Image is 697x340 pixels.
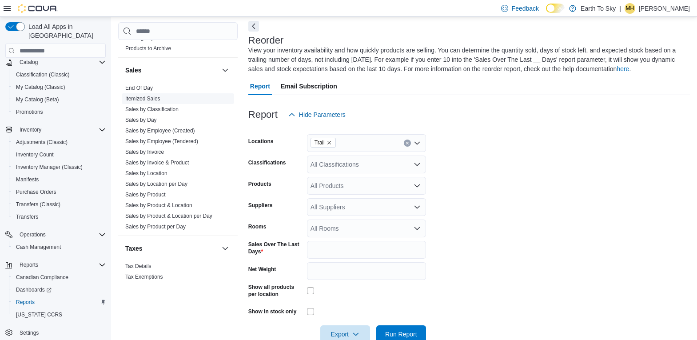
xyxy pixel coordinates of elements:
span: Reports [16,260,106,270]
button: Sales [220,65,231,76]
button: Reports [2,259,109,271]
span: Trail [311,138,336,148]
span: Sales by Employee (Tendered) [125,138,198,145]
span: Purchase Orders [12,187,106,197]
span: Itemized Sales [125,95,160,102]
button: My Catalog (Classic) [9,81,109,93]
span: Sales by Classification [125,106,179,113]
div: View your inventory availability and how quickly products are selling. You can determine the quan... [248,46,685,74]
button: Catalog [16,57,41,68]
button: Inventory [2,124,109,136]
button: Open list of options [414,225,421,232]
span: Inventory [20,126,41,133]
span: Sales by Employee (Created) [125,127,195,134]
span: Operations [20,231,46,238]
a: Sales by Classification [125,106,179,112]
h3: Taxes [125,244,143,253]
label: Classifications [248,159,286,166]
label: Sales Over The Last Days [248,241,303,255]
span: Sales by Location per Day [125,180,187,188]
button: Canadian Compliance [9,271,109,284]
span: Sales by Invoice [125,148,164,156]
span: My Catalog (Classic) [12,82,106,92]
p: [PERSON_NAME] [639,3,690,14]
div: Products [118,32,238,57]
a: Purchase Orders [12,187,60,197]
a: Promotions [12,107,47,117]
button: Sales [125,66,218,75]
span: Tax Details [125,263,151,270]
span: Cash Management [16,244,61,251]
span: MH [626,3,634,14]
p: Earth To Sky [581,3,616,14]
span: Canadian Compliance [12,272,106,283]
a: End Of Day [125,85,153,91]
a: Dashboards [12,284,55,295]
span: Reports [12,297,106,308]
span: Sales by Product & Location per Day [125,212,212,220]
a: Cash Management [12,242,64,252]
span: Classification (Classic) [16,71,70,78]
button: Operations [16,229,49,240]
span: [US_STATE] CCRS [16,311,62,318]
a: Sales by Product [125,192,166,198]
h3: Reorder [248,35,283,46]
span: Adjustments (Classic) [12,137,106,148]
button: Classification (Classic) [9,68,109,81]
button: Clear input [404,140,411,147]
span: Catalog [20,59,38,66]
img: Cova [18,4,58,13]
h3: Report [248,109,278,120]
button: Next [248,21,259,32]
button: Catalog [2,56,109,68]
a: Transfers (Classic) [12,199,64,210]
span: Inventory Count [12,149,106,160]
span: My Catalog (Beta) [16,96,59,103]
a: Canadian Compliance [12,272,72,283]
span: Transfers (Classic) [16,201,60,208]
a: here [617,65,629,72]
a: Sales by Location per Day [125,181,187,187]
button: Transfers (Classic) [9,198,109,211]
button: Hide Parameters [285,106,349,124]
label: Products [248,180,271,188]
a: Inventory Count [12,149,57,160]
span: Adjustments (Classic) [16,139,68,146]
button: Taxes [220,243,231,254]
span: Load All Apps in [GEOGRAPHIC_DATA] [25,22,106,40]
span: Inventory Manager (Classic) [16,164,83,171]
div: Sales [118,83,238,236]
button: Promotions [9,106,109,118]
a: Transfers [12,212,42,222]
a: Classification (Classic) [12,69,73,80]
button: Taxes [125,244,218,253]
a: Manifests [12,174,42,185]
button: Cash Management [9,241,109,253]
a: Sales by Product & Location [125,202,192,208]
span: Reports [16,299,35,306]
a: Sales by Product per Day [125,224,186,230]
span: Dashboards [16,286,52,293]
a: Sales by Invoice & Product [125,160,189,166]
button: Reports [16,260,42,270]
span: Promotions [16,108,43,116]
button: Manifests [9,173,109,186]
a: Tax Details [125,263,151,269]
button: Open list of options [414,161,421,168]
span: Products to Archive [125,45,171,52]
span: End Of Day [125,84,153,92]
span: Tax Exemptions [125,273,163,280]
a: Sales by Employee (Tendered) [125,138,198,144]
button: Inventory Count [9,148,109,161]
span: My Catalog (Beta) [12,94,106,105]
span: Promotions [12,107,106,117]
button: Inventory Manager (Classic) [9,161,109,173]
a: Sales by Product & Location per Day [125,213,212,219]
a: Dashboards [9,284,109,296]
span: Washington CCRS [12,309,106,320]
span: My Catalog (Classic) [16,84,65,91]
span: Catalog [16,57,106,68]
h3: Sales [125,66,142,75]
